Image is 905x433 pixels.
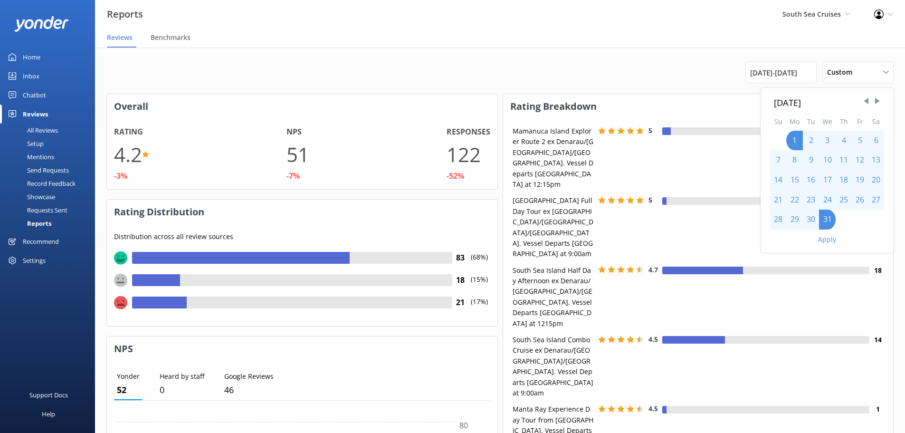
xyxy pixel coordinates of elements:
[869,335,886,345] h4: 14
[868,131,884,151] div: Sat May 06 2023
[770,210,786,230] div: Sun May 28 2023
[6,203,95,217] a: Requests Sent
[107,94,497,119] h3: Overall
[447,138,481,170] h1: 122
[819,210,836,230] div: Wed May 31 2023
[872,117,880,126] abbr: Saturday
[224,371,274,382] p: Google Reviews
[6,177,95,190] a: Record Feedback
[648,265,658,274] span: 4.7
[224,383,274,397] p: 46
[114,170,127,183] div: -3%
[42,404,55,423] div: Help
[6,217,51,230] div: Reports
[790,117,800,126] abbr: Monday
[770,150,786,170] div: Sun May 07 2023
[774,96,880,109] div: [DATE]
[23,67,39,86] div: Inbox
[117,383,140,397] p: 52
[819,170,836,190] div: Wed May 17 2023
[510,195,596,259] div: [GEOGRAPHIC_DATA] Full Day Tour ex [GEOGRAPHIC_DATA]/[GEOGRAPHIC_DATA]/[GEOGRAPHIC_DATA]. Vessel ...
[6,137,95,150] a: Setup
[510,265,596,329] div: South Sea Island Half Day Afternoon ex Denarau/[GEOGRAPHIC_DATA]/[GEOGRAPHIC_DATA]. Vessel Depart...
[774,117,782,126] abbr: Sunday
[107,200,497,224] h3: Rating Distribution
[868,190,884,210] div: Sat May 27 2023
[852,131,868,151] div: Fri May 05 2023
[286,126,302,138] h4: NPS
[459,420,468,431] tspan: 80
[452,252,469,264] h4: 83
[6,217,95,230] a: Reports
[447,126,490,138] h4: Responses
[869,265,886,276] h4: 18
[840,117,848,126] abbr: Thursday
[857,117,863,126] abbr: Friday
[160,371,204,382] p: Heard by staff
[6,203,67,217] div: Requests Sent
[868,150,884,170] div: Sat May 13 2023
[648,404,658,413] span: 4.5
[23,105,48,124] div: Reviews
[151,33,191,42] span: Benchmarks
[869,404,886,414] h4: 1
[107,7,143,22] h3: Reports
[29,385,68,404] div: Support Docs
[852,150,868,170] div: Fri May 12 2023
[6,124,95,137] a: All Reviews
[6,137,44,150] div: Setup
[750,67,797,78] span: [DATE] - [DATE]
[648,195,652,204] span: 5
[786,150,803,170] div: Mon May 08 2023
[819,190,836,210] div: Wed May 24 2023
[503,94,894,119] h3: Rating Breakdown
[803,150,819,170] div: Tue May 09 2023
[803,210,819,230] div: Tue May 30 2023
[852,190,868,210] div: Fri May 26 2023
[648,126,652,135] span: 5
[803,131,819,151] div: Tue May 02 2023
[648,335,658,344] span: 4.5
[786,131,803,151] div: Mon May 01 2023
[510,335,596,398] div: South Sea Island Combo Cruise ex Denarau/[GEOGRAPHIC_DATA]/[GEOGRAPHIC_DATA]. Vessel Departs [GEO...
[286,170,300,183] div: -7%
[819,150,836,170] div: Wed May 10 2023
[510,126,596,190] div: Mamanuca Island Explorer Route 2 ex Denarau/[GEOGRAPHIC_DATA]/[GEOGRAPHIC_DATA]. Vessel Departs [...
[782,10,841,19] span: South Sea Cruises
[836,190,852,210] div: Thu May 25 2023
[873,96,882,106] span: Next Month
[469,252,490,274] p: (68%)
[868,170,884,190] div: Sat May 20 2023
[819,131,836,151] div: Wed May 03 2023
[452,297,469,309] h4: 21
[803,170,819,190] div: Tue May 16 2023
[836,170,852,190] div: Thu May 18 2023
[6,150,54,164] div: Mentions
[836,131,852,151] div: Thu May 04 2023
[452,274,469,287] h4: 18
[803,190,819,210] div: Tue May 23 2023
[114,138,142,170] h1: 4.2
[469,274,490,297] p: (15%)
[14,16,69,32] img: yonder-white-logo.png
[6,150,95,164] a: Mentions
[770,190,786,210] div: Sun May 21 2023
[114,126,143,138] h4: Rating
[786,190,803,210] div: Mon May 22 2023
[786,210,803,230] div: Mon May 29 2023
[786,170,803,190] div: Mon May 15 2023
[6,177,76,190] div: Record Feedback
[23,232,59,251] div: Recommend
[107,337,497,361] h3: NPS
[469,297,490,319] p: (17%)
[107,33,133,42] span: Reviews
[23,48,40,67] div: Home
[818,236,836,243] button: Apply
[852,170,868,190] div: Fri May 19 2023
[6,190,55,203] div: Showcase
[114,231,490,242] p: Distribution across all review sources
[807,117,815,126] abbr: Tuesday
[447,170,464,183] div: -52%
[861,96,871,106] span: Previous Month
[836,150,852,170] div: Thu May 11 2023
